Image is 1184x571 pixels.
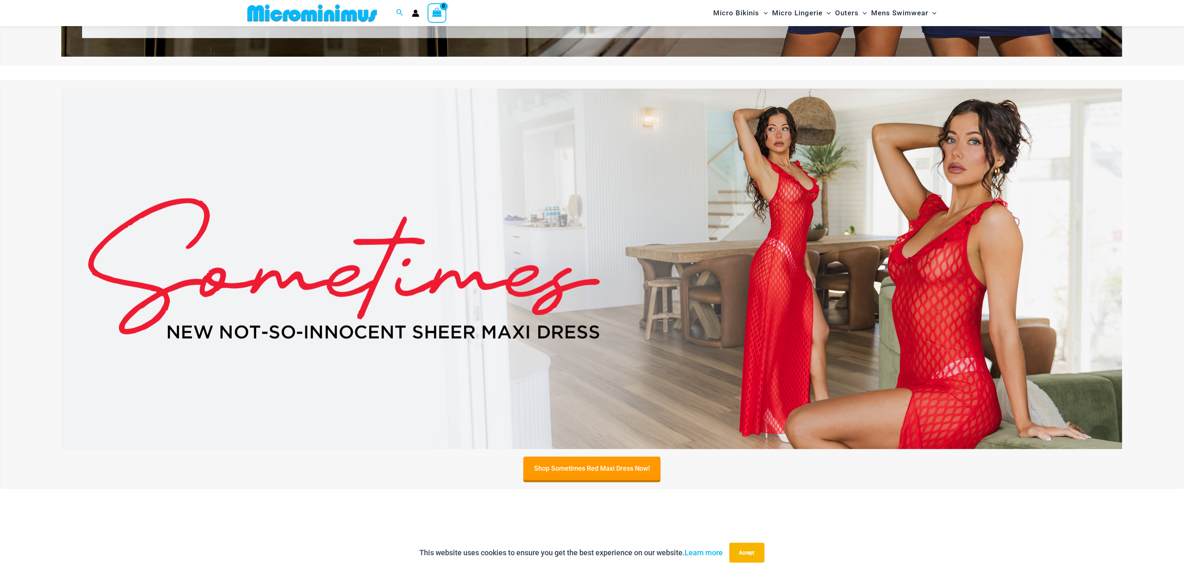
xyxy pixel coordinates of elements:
a: Search icon link [396,8,404,18]
span: Menu Toggle [928,2,937,24]
a: Mens SwimwearMenu ToggleMenu Toggle [869,2,939,24]
a: Shop Sometimes Red Maxi Dress Now! [523,457,661,480]
button: Accept [729,543,765,563]
a: Micro BikinisMenu ToggleMenu Toggle [712,2,770,24]
a: Micro LingerieMenu ToggleMenu Toggle [770,2,833,24]
span: Mens Swimwear [871,2,928,24]
a: Learn more [685,548,723,557]
nav: Site Navigation [710,1,940,25]
p: This website uses cookies to ensure you get the best experience on our website. [420,547,723,559]
span: Menu Toggle [859,2,867,24]
a: View Shopping Cart, empty [428,3,447,22]
a: Account icon link [412,10,419,17]
span: Menu Toggle [823,2,831,24]
img: MM SHOP LOGO FLAT [244,4,380,22]
span: Micro Bikinis [714,2,760,24]
span: Outers [835,2,859,24]
a: OutersMenu ToggleMenu Toggle [833,2,869,24]
span: Micro Lingerie [772,2,823,24]
span: Menu Toggle [760,2,768,24]
img: Sometimes Red Maxi Dress [61,89,1122,449]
